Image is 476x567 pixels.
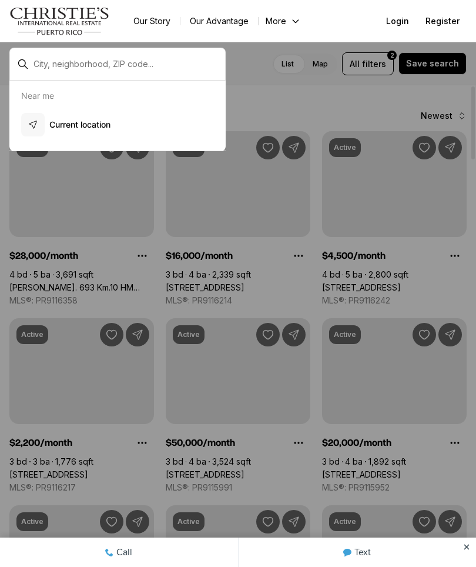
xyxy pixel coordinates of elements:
button: Login [379,9,416,33]
img: logo [9,7,110,35]
p: Current location [49,119,110,131]
button: Current location [16,108,219,141]
span: Register [425,16,460,26]
button: Register [418,9,467,33]
button: More [259,13,308,29]
a: Our Advantage [180,13,258,29]
p: Near me [21,91,54,101]
a: Our Story [124,13,180,29]
span: Login [386,16,409,26]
